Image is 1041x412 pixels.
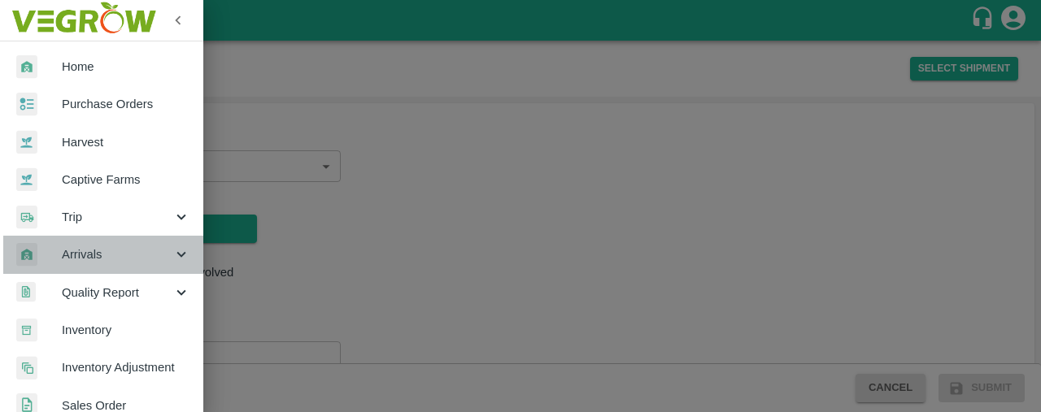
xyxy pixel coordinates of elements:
[62,284,172,301] span: Quality Report
[62,95,190,113] span: Purchase Orders
[62,208,172,226] span: Trip
[62,58,190,76] span: Home
[62,133,190,151] span: Harvest
[16,206,37,229] img: delivery
[16,55,37,79] img: whArrival
[62,171,190,189] span: Captive Farms
[62,245,172,263] span: Arrivals
[16,319,37,342] img: whInventory
[62,358,190,376] span: Inventory Adjustment
[62,321,190,339] span: Inventory
[16,356,37,379] img: inventory
[16,93,37,116] img: reciept
[16,130,37,154] img: harvest
[16,282,36,302] img: qualityReport
[16,167,37,192] img: harvest
[16,243,37,267] img: whArrival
